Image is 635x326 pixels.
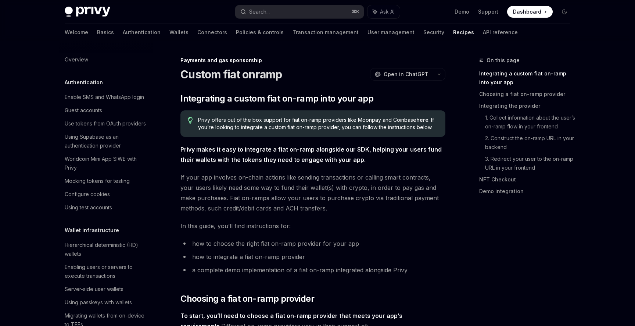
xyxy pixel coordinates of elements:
a: Dashboard [507,6,553,18]
div: Using Supabase as an authentication provider [65,132,148,150]
a: Connectors [197,24,227,41]
svg: Tip [188,117,193,124]
span: On this page [487,56,520,65]
button: Open in ChatGPT [370,68,433,81]
div: Search... [249,7,270,16]
a: Security [423,24,444,41]
a: Configure cookies [59,188,153,201]
div: Using test accounts [65,203,112,212]
div: Guest accounts [65,106,102,115]
a: Basics [97,24,114,41]
a: Using Supabase as an authentication provider [59,130,153,152]
li: a complete demo implementation of a fiat on-ramp integrated alongside Privy [180,265,445,275]
a: API reference [483,24,518,41]
div: Using passkeys with wallets [65,298,132,307]
div: Overview [65,55,88,64]
a: Using passkeys with wallets [59,296,153,309]
div: Worldcoin Mini App SIWE with Privy [65,155,148,172]
h5: Wallet infrastructure [65,226,119,235]
span: Dashboard [513,8,541,15]
div: Configure cookies [65,190,110,199]
a: Enable SMS and WhatsApp login [59,91,153,104]
strong: Privy makes it easy to integrate a fiat on-ramp alongside our SDK, helping your users fund their ... [180,146,442,163]
a: Overview [59,53,153,66]
a: 3. Redirect your user to the on-ramp URL in your frontend [485,153,576,174]
a: Demo [455,8,469,15]
a: Transaction management [293,24,359,41]
span: Choosing a fiat on-ramp provider [180,293,314,305]
a: Worldcoin Mini App SIWE with Privy [59,152,153,174]
button: Search...⌘K [235,5,364,18]
span: In this guide, you’ll find instructions for: [180,221,445,231]
a: NFT Checkout [479,174,576,185]
span: If your app involves on-chain actions like sending transactions or calling smart contracts, your ... [180,172,445,213]
a: Hierarchical deterministic (HD) wallets [59,238,153,261]
span: ⌘ K [352,9,359,15]
button: Toggle dark mode [559,6,570,18]
div: Enable SMS and WhatsApp login [65,93,144,102]
a: Server-side user wallets [59,283,153,296]
a: Authentication [123,24,161,41]
div: Server-side user wallets [65,285,123,294]
div: Hierarchical deterministic (HD) wallets [65,241,148,258]
a: Using test accounts [59,201,153,214]
a: Enabling users or servers to execute transactions [59,261,153,283]
a: here [416,117,428,123]
a: Use tokens from OAuth providers [59,117,153,130]
a: Wallets [169,24,189,41]
a: Support [478,8,498,15]
span: Ask AI [380,8,395,15]
a: Welcome [65,24,88,41]
h1: Custom fiat onramp [180,68,282,81]
span: Open in ChatGPT [384,71,428,78]
button: Ask AI [367,5,400,18]
h5: Authentication [65,78,103,87]
a: Integrating the provider [479,100,576,112]
a: Demo integration [479,185,576,197]
a: 1. Collect information about the user’s on-ramp flow in your frontend [485,112,576,132]
a: 2. Construct the on-ramp URL in your backend [485,132,576,153]
a: Policies & controls [236,24,284,41]
span: Integrating a custom fiat on-ramp into your app [180,93,373,104]
div: Payments and gas sponsorship [180,57,445,64]
a: Choosing a fiat on-ramp provider [479,88,576,100]
div: Mocking tokens for testing [65,177,130,185]
a: Guest accounts [59,104,153,117]
div: Use tokens from OAuth providers [65,119,146,128]
a: Integrating a custom fiat on-ramp into your app [479,68,576,88]
span: Privy offers out of the box support for fiat on-ramp providers like Moonpay and Coinbase . If you... [198,116,438,131]
img: dark logo [65,7,110,17]
a: User management [367,24,415,41]
li: how to integrate a fiat on-ramp provider [180,252,445,262]
a: Recipes [453,24,474,41]
a: Mocking tokens for testing [59,174,153,188]
li: how to choose the right fiat on-ramp provider for your app [180,238,445,249]
div: Enabling users or servers to execute transactions [65,263,148,280]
